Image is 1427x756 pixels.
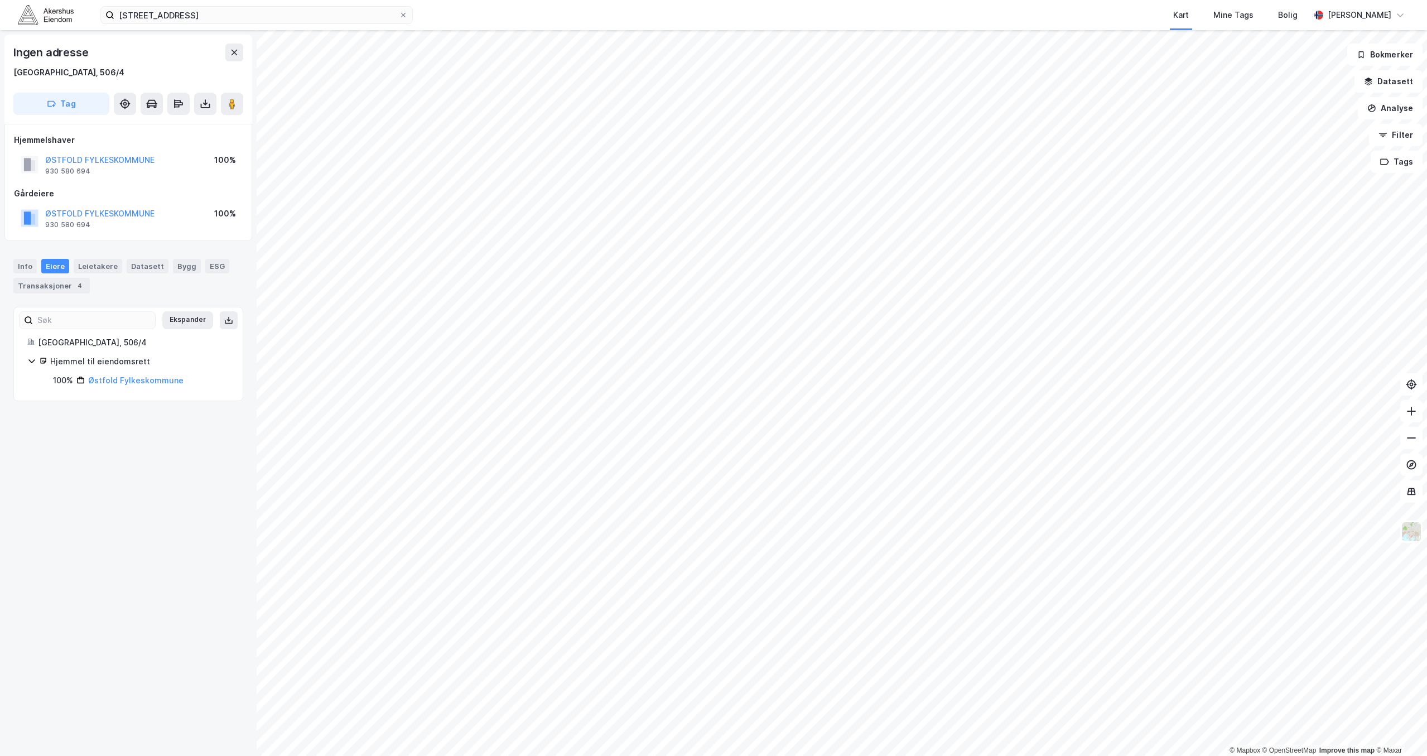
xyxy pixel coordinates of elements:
div: 930 580 694 [45,167,90,176]
div: Bolig [1278,8,1298,22]
div: Gårdeiere [14,187,243,200]
div: 4 [74,280,85,291]
a: OpenStreetMap [1262,747,1317,754]
a: Østfold Fylkeskommune [88,375,184,385]
div: Hjemmel til eiendomsrett [50,355,229,368]
button: Filter [1369,124,1423,146]
button: Datasett [1354,70,1423,93]
button: Tags [1371,151,1423,173]
div: [GEOGRAPHIC_DATA], 506/4 [13,66,124,79]
img: akershus-eiendom-logo.9091f326c980b4bce74ccdd9f866810c.svg [18,5,74,25]
div: Hjemmelshaver [14,133,243,147]
div: Kontrollprogram for chat [1371,702,1427,756]
a: Improve this map [1319,747,1375,754]
button: Bokmerker [1347,44,1423,66]
input: Søk [33,312,155,329]
div: Info [13,259,37,273]
div: Kart [1173,8,1189,22]
div: 930 580 694 [45,220,90,229]
div: 100% [214,207,236,220]
img: Z [1401,521,1422,542]
div: 100% [214,153,236,167]
div: Transaksjoner [13,278,90,293]
div: ESG [205,259,229,273]
input: Søk på adresse, matrikkel, gårdeiere, leietakere eller personer [114,7,399,23]
iframe: Chat Widget [1371,702,1427,756]
div: Ingen adresse [13,44,90,61]
div: [PERSON_NAME] [1328,8,1391,22]
div: 100% [53,374,73,387]
div: Mine Tags [1213,8,1254,22]
div: [GEOGRAPHIC_DATA], 506/4 [38,336,229,349]
button: Ekspander [162,311,213,329]
button: Analyse [1358,97,1423,119]
div: Eiere [41,259,69,273]
div: Leietakere [74,259,122,273]
button: Tag [13,93,109,115]
div: Datasett [127,259,168,273]
a: Mapbox [1230,747,1260,754]
div: Bygg [173,259,201,273]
